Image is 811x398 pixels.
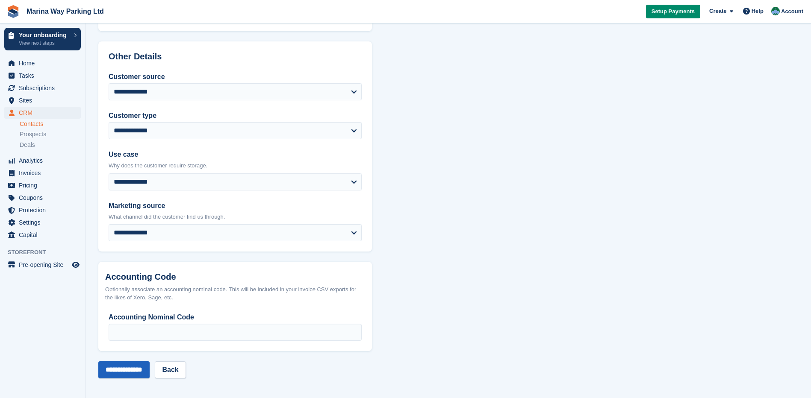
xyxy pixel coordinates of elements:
[20,130,46,138] span: Prospects
[20,130,81,139] a: Prospects
[19,155,70,167] span: Analytics
[109,72,362,82] label: Customer source
[109,213,362,221] p: What channel did the customer find us through.
[771,7,780,15] img: Paul Lewis
[105,285,365,302] div: Optionally associate an accounting nominal code. This will be included in your invoice CSV export...
[4,179,81,191] a: menu
[7,5,20,18] img: stora-icon-8386f47178a22dfd0bd8f6a31ec36ba5ce8667c1dd55bd0f319d3a0aa187defe.svg
[19,167,70,179] span: Invoices
[109,312,362,322] label: Accounting Nominal Code
[23,4,107,18] a: Marina Way Parking Ltd
[4,82,81,94] a: menu
[19,179,70,191] span: Pricing
[4,167,81,179] a: menu
[109,201,362,211] label: Marketing source
[4,204,81,216] a: menu
[19,204,70,216] span: Protection
[109,111,362,121] label: Customer type
[19,70,70,82] span: Tasks
[71,260,81,270] a: Preview store
[4,217,81,228] a: menu
[19,82,70,94] span: Subscriptions
[646,5,700,19] a: Setup Payments
[19,107,70,119] span: CRM
[155,361,186,378] a: Back
[109,161,362,170] p: Why does the customer require storage.
[105,272,365,282] h2: Accounting Code
[19,229,70,241] span: Capital
[652,7,695,16] span: Setup Payments
[4,94,81,106] a: menu
[19,32,70,38] p: Your onboarding
[4,155,81,167] a: menu
[4,192,81,204] a: menu
[4,259,81,271] a: menu
[4,107,81,119] a: menu
[109,149,362,160] label: Use case
[4,229,81,241] a: menu
[20,120,81,128] a: Contacts
[19,192,70,204] span: Coupons
[752,7,764,15] span: Help
[781,7,803,16] span: Account
[8,248,85,257] span: Storefront
[19,57,70,69] span: Home
[20,141,35,149] span: Deals
[709,7,726,15] span: Create
[20,140,81,149] a: Deals
[19,259,70,271] span: Pre-opening Site
[19,217,70,228] span: Settings
[19,39,70,47] p: View next steps
[4,57,81,69] a: menu
[4,28,81,50] a: Your onboarding View next steps
[4,70,81,82] a: menu
[109,52,362,61] h2: Other Details
[19,94,70,106] span: Sites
